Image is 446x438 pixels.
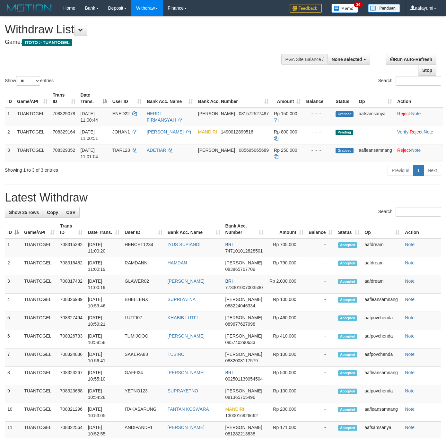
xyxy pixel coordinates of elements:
a: KHABIB LUTFI [168,315,198,320]
span: 708329352 [53,148,75,153]
span: Rp 150.000 [274,111,297,116]
td: [DATE] 10:54:28 [85,385,122,403]
span: 708329078 [53,111,75,116]
span: CSV [66,210,75,215]
span: BRI [225,279,233,284]
td: [DATE] 10:55:10 [85,367,122,385]
span: [PERSON_NAME] [198,148,235,153]
td: Rp 100,000 [266,348,306,367]
span: [DATE] 11:01:04 [81,148,98,159]
td: 1 [5,238,22,257]
th: Balance [303,89,333,107]
div: PGA Site Balance / [281,54,328,65]
th: Date Trans.: activate to sort column descending [78,89,110,107]
td: - [306,257,336,275]
span: 34 [354,2,363,7]
th: Trans ID: activate to sort column ascending [57,220,85,238]
td: 3 [5,144,14,162]
td: · [395,144,443,162]
th: Bank Acc. Number: activate to sort column ascending [196,89,271,107]
span: None selected [332,57,362,62]
td: TUANTOGEL [14,107,50,126]
th: Bank Acc. Name: activate to sort column ascending [144,89,196,107]
td: - [306,367,336,385]
th: Date Trans.: activate to sort column ascending [85,220,122,238]
a: Note [405,297,415,302]
th: User ID: activate to sort column ascending [110,89,144,107]
a: TANTAN KOSWARA [168,407,209,412]
td: 7 [5,348,22,367]
a: Note [405,242,415,247]
span: [DATE] 11:00:51 [81,129,98,141]
td: aafpovchenda [362,348,402,367]
td: TUANTOGEL [22,403,57,422]
span: JOHAN1 [112,129,130,134]
button: None selected [328,54,370,65]
span: Copy 1300016926662 to clipboard [225,413,258,418]
span: Copy 747101012828501 to clipboard [225,248,263,253]
td: YETNO123 [122,385,165,403]
td: aafpovchenda [362,330,402,348]
th: Game/API: activate to sort column ascending [14,89,50,107]
td: TUANTOGEL [14,144,50,162]
a: IYUS SUPIANDI [168,242,201,247]
th: ID: activate to sort column descending [5,220,22,238]
td: aafdream [362,238,402,257]
td: [DATE] 11:00:19 [85,257,122,275]
a: Previous [388,165,413,176]
a: Verify [397,129,408,134]
td: Rp 410,000 [266,330,306,348]
span: Copy 085740290633 to clipboard [225,340,255,345]
a: Note [411,111,421,116]
a: Note [424,129,433,134]
th: ID [5,89,14,107]
td: aafpovchenda [362,312,402,330]
a: Stop [418,65,436,76]
label: Search: [378,76,441,86]
td: 708323658 [57,385,85,403]
td: - [306,238,336,257]
img: Feedback.jpg [290,4,322,13]
span: Accepted [338,407,357,412]
th: Status [333,89,356,107]
td: 708315392 [57,238,85,257]
span: Copy 0882008117579 to clipboard [225,358,258,363]
span: [PERSON_NAME] [225,333,262,339]
th: Trans ID: activate to sort column ascending [50,89,78,107]
td: 10 [5,403,22,422]
td: GAFFI24 [122,367,165,385]
td: - [306,385,336,403]
div: - - - [306,147,330,153]
a: [PERSON_NAME] [168,279,205,284]
select: Showentries [16,76,40,86]
a: ADETIAR [147,148,166,153]
td: TUANTOGEL [14,126,50,144]
a: Note [405,352,415,357]
span: BRI [225,242,233,247]
th: Status: activate to sort column ascending [336,220,362,238]
td: aafleansamnang [362,294,402,312]
span: Accepted [338,425,357,431]
td: [DATE] 11:00:19 [85,275,122,294]
a: Show 25 rows [5,207,43,218]
span: TIAR123 [112,148,130,153]
th: Bank Acc. Name: activate to sort column ascending [165,220,223,238]
a: Reject [397,148,410,153]
td: 2 [5,126,14,144]
td: 708327494 [57,312,85,330]
td: 708323267 [57,367,85,385]
td: 708316482 [57,257,85,275]
td: BHELLENX [122,294,165,312]
td: TUANTOGEL [22,275,57,294]
a: Reject [397,111,410,116]
span: Accepted [338,389,357,394]
span: ITOTO > TUANTOGEL [22,39,72,46]
td: 1 [5,107,14,126]
input: Search: [396,76,441,86]
span: Copy 081572527487 to clipboard [239,111,269,116]
span: [PERSON_NAME] [225,297,262,302]
img: MOTION_logo.png [5,3,54,13]
span: MANDIRI [225,407,244,412]
span: Rp 800.000 [274,129,297,134]
td: [DATE] 10:56:41 [85,348,122,367]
